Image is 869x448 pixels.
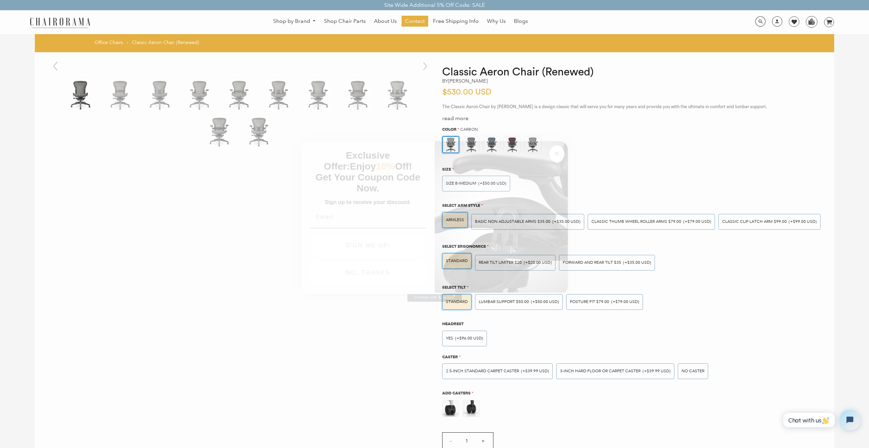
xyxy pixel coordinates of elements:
[310,210,426,224] input: Email
[316,172,420,193] span: Get Your Coupon Code Now.
[310,261,426,284] button: NO, THANKS
[778,404,866,436] iframe: Tidio Chat
[435,140,568,293] img: 92d77583-a095-41f6-84e7-858462e0427a.jpeg
[350,161,412,172] span: Enjoy Off!
[325,199,411,205] span: Sign up to receive your discount.
[407,293,462,302] a: Created with Klaviyo - opens in a new tab
[312,234,424,257] button: SIGN ME UP!
[376,161,395,172] span: 10%
[324,150,390,172] span: Exclusive Offer:
[549,145,564,162] button: Close dialog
